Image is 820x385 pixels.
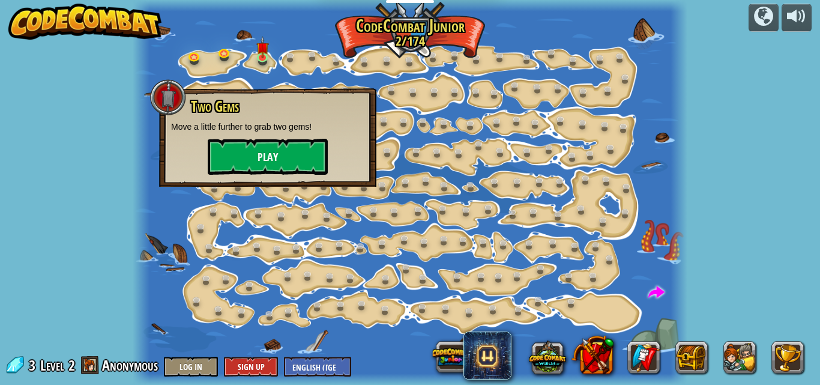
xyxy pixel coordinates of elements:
[40,356,64,375] span: Level
[782,4,812,32] button: Adjust volume
[191,96,239,117] span: Two Gems
[8,4,162,40] img: CodeCombat - Learn how to code by playing a game
[171,121,364,133] p: Move a little further to grab two gems!
[102,356,158,375] span: Anonymous
[29,356,39,375] span: 3
[749,4,779,32] button: Campaigns
[208,139,328,175] button: Play
[224,357,278,377] button: Sign Up
[256,37,269,58] img: level-banner-unstarted.png
[164,357,218,377] button: Log In
[68,356,75,375] span: 2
